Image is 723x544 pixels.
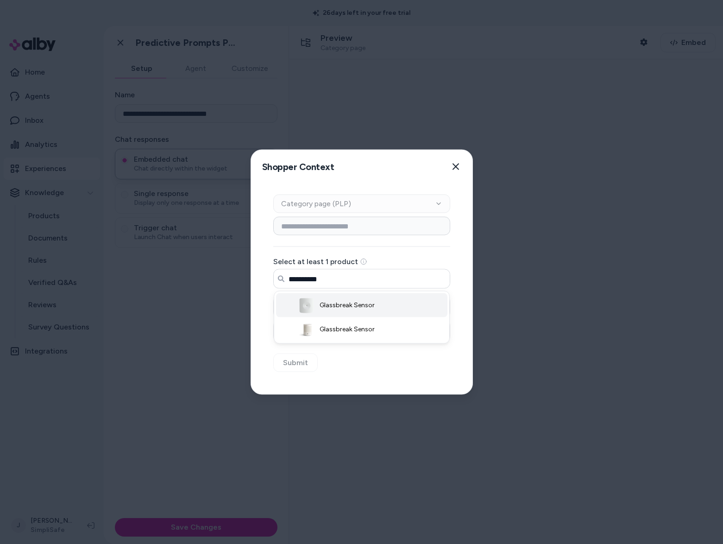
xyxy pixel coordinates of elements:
[258,157,334,176] h2: Shopper Context
[320,325,375,334] span: Glassbreak Sensor
[273,258,358,266] label: Select at least 1 product
[297,296,316,315] img: Glassbreak Sensor
[320,301,375,310] span: Glassbreak Sensor
[297,320,316,339] img: Glassbreak Sensor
